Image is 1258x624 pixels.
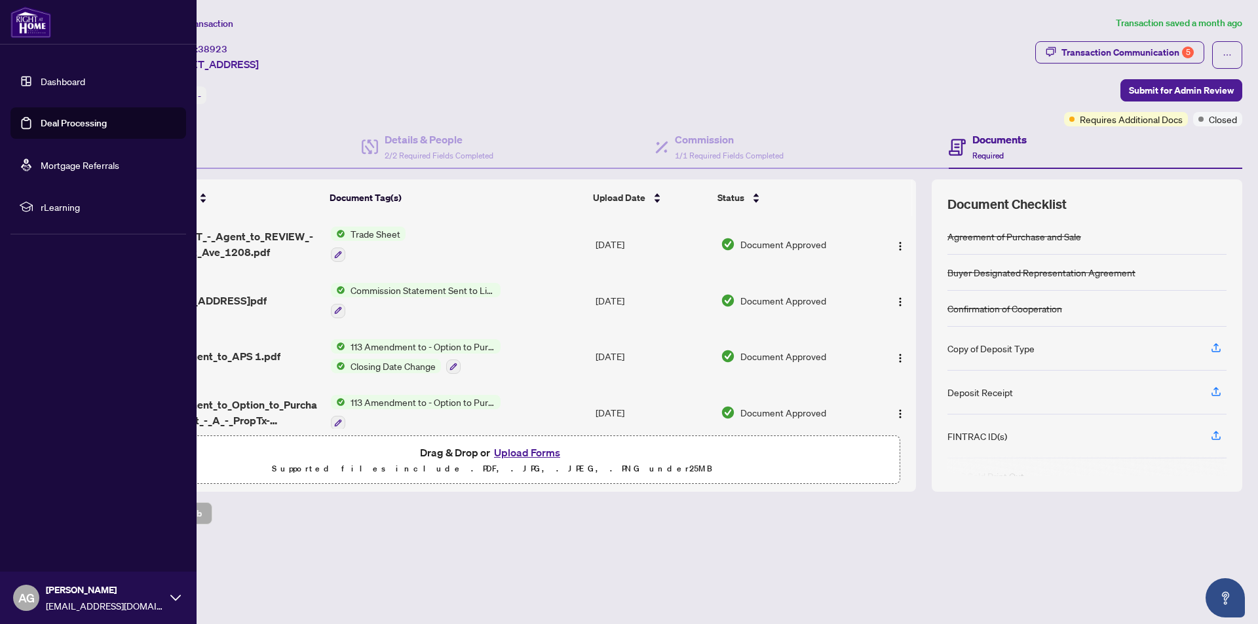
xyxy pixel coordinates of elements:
[721,293,735,308] img: Document Status
[947,229,1081,244] div: Agreement of Purchase and Sale
[740,349,826,363] span: Document Approved
[331,339,501,375] button: Status Icon113 Amendment to - Option to Purchase AgreementStatus IconClosing Date Change
[740,237,826,251] span: Document Approved
[1116,16,1242,31] article: Transaction saved a month ago
[331,227,345,241] img: Status Icon
[721,349,735,363] img: Document Status
[1035,41,1204,64] button: Transaction Communication5
[972,132,1027,147] h4: Documents
[590,272,715,329] td: [DATE]
[740,293,826,308] span: Document Approved
[947,265,1135,280] div: Buyer Designated Representation Agreement
[1080,112,1183,126] span: Requires Additional Docs
[895,409,905,419] img: Logo
[41,75,85,87] a: Dashboard
[128,348,280,364] span: 113_Amendment_to_APS 1.pdf
[590,384,715,441] td: [DATE]
[420,444,564,461] span: Drag & Drop or
[890,346,911,367] button: Logo
[331,395,345,409] img: Status Icon
[331,227,406,262] button: Status IconTrade Sheet
[895,241,905,251] img: Logo
[717,191,744,205] span: Status
[947,195,1067,213] span: Document Checklist
[1182,46,1194,58] div: 5
[890,402,911,423] button: Logo
[1209,112,1237,126] span: Closed
[1206,578,1245,617] button: Open asap
[18,589,35,607] span: AG
[123,179,325,216] th: (10) File Name
[46,583,164,597] span: [PERSON_NAME]
[947,341,1035,356] div: Copy of Deposit Type
[1061,42,1194,63] div: Transaction Communication
[41,117,107,129] a: Deal Processing
[345,339,501,354] span: 113 Amendment to - Option to Purchase Agreement
[128,229,320,260] span: TRADE_SHEET_-_Agent_to_REVIEW_-_115_Hillcrest_Ave_1208.pdf
[162,56,259,72] span: [STREET_ADDRESS]
[85,436,900,485] span: Drag & Drop orUpload FormsSupported files include .PDF, .JPG, .JPEG, .PNG under25MB
[675,151,784,160] span: 1/1 Required Fields Completed
[198,43,227,55] span: 38923
[198,90,201,101] span: -
[712,179,868,216] th: Status
[385,151,493,160] span: 2/2 Required Fields Completed
[590,329,715,385] td: [DATE]
[128,293,267,308] span: CS - [STREET_ADDRESS]pdf
[331,339,345,354] img: Status Icon
[331,395,501,430] button: Status Icon113 Amendment to - Option to Purchase Agreement
[345,283,501,297] span: Commission Statement Sent to Listing Brokerage
[890,234,911,255] button: Logo
[41,200,177,214] span: rLearning
[947,429,1007,443] div: FINTRAC ID(s)
[10,7,51,38] img: logo
[92,461,892,477] p: Supported files include .PDF, .JPG, .JPEG, .PNG under 25 MB
[1129,80,1234,101] span: Submit for Admin Review
[895,353,905,363] img: Logo
[345,359,441,373] span: Closing Date Change
[331,359,345,373] img: Status Icon
[163,18,233,29] span: View Transaction
[972,151,1004,160] span: Required
[345,227,406,241] span: Trade Sheet
[675,132,784,147] h4: Commission
[590,216,715,272] td: [DATE]
[331,283,501,318] button: Status IconCommission Statement Sent to Listing Brokerage
[895,297,905,307] img: Logo
[385,132,493,147] h4: Details & People
[721,237,735,251] img: Document Status
[947,385,1013,399] div: Deposit Receipt
[345,395,501,409] span: 113 Amendment to - Option to Purchase Agreement
[324,179,587,216] th: Document Tag(s)
[593,191,645,205] span: Upload Date
[46,598,164,613] span: [EMAIL_ADDRESS][DOMAIN_NAME]
[588,179,712,216] th: Upload Date
[947,301,1062,316] div: Confirmation of Cooperation
[740,405,826,420] span: Document Approved
[331,283,345,297] img: Status Icon
[41,159,119,171] a: Mortgage Referrals
[1120,79,1242,101] button: Submit for Admin Review
[890,290,911,311] button: Logo
[1223,50,1232,60] span: ellipsis
[128,397,320,428] span: 113_Amendment_to_Option_to_Purchase_Agreement_-_A_-_PropTx-[PERSON_NAME] 1.pdf
[721,405,735,420] img: Document Status
[490,444,564,461] button: Upload Forms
